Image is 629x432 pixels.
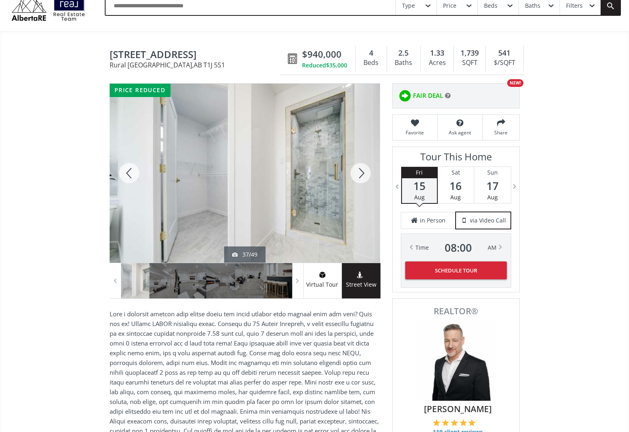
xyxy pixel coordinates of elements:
div: Sat [438,167,474,178]
div: Sun [474,167,511,178]
div: NEW! [507,79,523,87]
div: 541 [490,48,519,58]
div: SQFT [458,57,481,69]
div: 1.33 [425,48,450,58]
div: Price [443,3,456,9]
span: 17 [474,180,511,192]
span: 1,739 [460,48,479,58]
span: FAIR DEAL [413,91,443,100]
h3: Tour This Home [401,151,511,166]
img: 4 of 5 stars [460,419,467,426]
div: 2.5 [391,48,416,58]
img: 1 of 5 stars [433,419,440,426]
img: 2 of 5 stars [442,419,449,426]
a: virtual tour iconVirtual Tour [303,263,342,298]
span: Aug [450,193,461,201]
span: via Video Call [470,216,506,225]
span: [PERSON_NAME] [406,403,510,415]
span: $35,000 [326,61,347,69]
div: Fri [402,167,437,178]
button: Schedule Tour [405,261,507,279]
span: REALTOR® [402,307,510,315]
div: Beds [484,3,497,9]
div: Filters [566,3,583,9]
div: 37/49 [232,251,257,259]
div: Baths [525,3,540,9]
div: Type [402,3,415,9]
img: 3 of 5 stars [451,419,458,426]
span: Street View [342,280,380,289]
span: 16 [438,180,474,192]
div: 10 Sunset Crescent West Rural Lethbridge County, AB T1J 5S1 - Photo 37 of 49 [110,84,380,263]
img: virtual tour icon [318,272,326,278]
span: 08 : 00 [445,242,472,253]
div: Acres [425,57,450,69]
div: 4 [360,48,383,58]
div: Reduced [302,61,347,69]
img: Photo of Barry Klatt [415,320,497,401]
span: Share [487,129,515,136]
span: Aug [414,193,425,201]
span: Virtual Tour [303,280,342,289]
div: Beds [360,57,383,69]
span: in Person [420,216,445,225]
span: Favorite [397,129,433,136]
div: price reduced [110,84,171,97]
div: $/SQFT [490,57,519,69]
span: 10 Sunset Crescent West [110,49,284,62]
span: 15 [402,180,437,192]
span: Ask agent [442,129,478,136]
img: rating icon [397,88,413,104]
span: Aug [487,193,498,201]
img: 5 of 5 stars [468,419,476,426]
span: $940,000 [302,48,342,60]
div: Time AM [415,242,497,253]
span: Rural [GEOGRAPHIC_DATA] , AB T1J 5S1 [110,62,284,68]
div: Baths [391,57,416,69]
